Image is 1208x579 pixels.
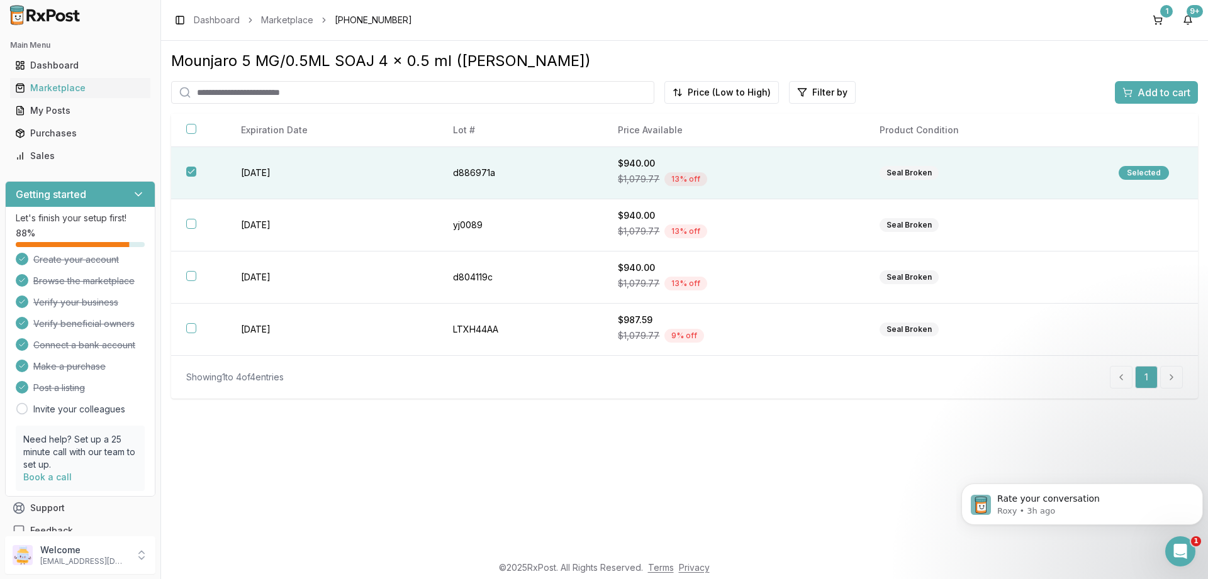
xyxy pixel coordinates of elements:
[1148,10,1168,30] button: 1
[40,556,128,566] p: [EMAIL_ADDRESS][DOMAIN_NAME]
[335,14,412,26] span: [PHONE_NUMBER]
[1187,5,1203,18] div: 9+
[33,253,119,266] span: Create your account
[956,457,1208,545] iframe: Intercom notifications message
[603,114,864,147] th: Price Available
[23,433,137,471] p: Need help? Set up a 25 minute call with our team to set up.
[5,5,86,25] img: RxPost Logo
[5,55,155,75] button: Dashboard
[438,199,603,251] td: yj0089
[438,114,603,147] th: Lot #
[1110,366,1183,389] nav: pagination
[1178,10,1198,30] button: 9+
[679,562,710,573] a: Privacy
[16,227,35,240] span: 88 %
[618,157,849,170] div: $940.00
[864,114,1104,147] th: Product Condition
[33,360,106,373] span: Make a purchase
[10,122,150,145] a: Purchases
[438,147,603,199] td: d886971a
[664,329,704,343] div: 9 % off
[171,51,1198,71] div: Mounjaro 5 MG/0.5ML SOAJ 4 x 0.5 ml ([PERSON_NAME])
[33,403,125,416] a: Invite your colleagues
[16,187,86,202] h3: Getting started
[10,54,150,77] a: Dashboard
[261,14,313,26] a: Marketplace
[194,14,412,26] nav: breadcrumb
[5,146,155,166] button: Sales
[10,40,150,50] h2: Main Menu
[10,145,150,167] a: Sales
[33,339,135,351] span: Connect a bank account
[15,127,145,140] div: Purchases
[5,78,155,98] button: Marketplace
[1165,536,1195,566] iframe: Intercom live chat
[648,562,674,573] a: Terms
[5,497,155,519] button: Support
[1160,5,1173,18] div: 1
[226,199,438,251] td: [DATE]
[15,104,145,117] div: My Posts
[16,212,145,224] p: Let's finish your setup first!
[226,251,438,304] td: [DATE]
[438,251,603,304] td: d804119c
[1191,536,1201,546] span: 1
[1119,166,1169,180] div: Selected
[13,545,33,565] img: User avatar
[664,277,707,290] div: 13 % off
[438,304,603,356] td: LTXH44AA
[664,81,779,104] button: Price (Low to High)
[10,99,150,122] a: My Posts
[664,172,707,186] div: 13 % off
[688,86,771,99] span: Price (Low to High)
[1138,85,1190,100] span: Add to cart
[618,277,659,290] span: $1,079.77
[15,150,145,162] div: Sales
[618,314,849,326] div: $987.59
[880,166,939,180] div: Seal Broken
[33,296,118,309] span: Verify your business
[1115,81,1198,104] button: Add to cart
[23,471,72,482] a: Book a call
[618,329,659,342] span: $1,079.77
[812,86,847,99] span: Filter by
[30,524,73,537] span: Feedback
[5,101,155,121] button: My Posts
[186,371,284,383] div: Showing 1 to 4 of 4 entries
[880,323,939,336] div: Seal Broken
[40,544,128,556] p: Welcome
[664,224,707,238] div: 13 % off
[194,14,240,26] a: Dashboard
[226,114,438,147] th: Expiration Date
[880,218,939,232] div: Seal Broken
[5,519,155,542] button: Feedback
[618,225,659,238] span: $1,079.77
[33,275,135,287] span: Browse the marketplace
[33,382,85,394] span: Post a listing
[618,173,659,185] span: $1,079.77
[880,270,939,284] div: Seal Broken
[789,81,856,104] button: Filter by
[1135,366,1158,389] a: 1
[15,59,145,72] div: Dashboard
[15,82,145,94] div: Marketplace
[618,262,849,274] div: $940.00
[618,209,849,222] div: $940.00
[226,304,438,356] td: [DATE]
[226,147,438,199] td: [DATE]
[5,123,155,143] button: Purchases
[10,77,150,99] a: Marketplace
[33,317,135,330] span: Verify beneficial owners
